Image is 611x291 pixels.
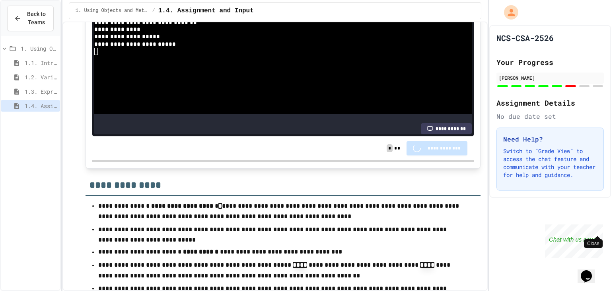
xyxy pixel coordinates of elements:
[496,57,604,68] h2: Your Progress
[26,10,47,27] span: Back to Teams
[499,74,601,81] div: [PERSON_NAME]
[496,3,520,22] div: My Account
[76,8,149,14] span: 1. Using Objects and Methods
[503,147,597,179] p: Switch to "Grade View" to access the chat feature and communicate with your teacher for help and ...
[158,6,254,16] span: 1.4. Assignment and Input
[496,97,604,108] h2: Assignment Details
[152,8,155,14] span: /
[25,87,57,96] span: 1.3. Expressions and Output [New]
[496,32,554,43] h1: NCS-CSA-2526
[496,112,604,121] div: No due date set
[25,73,57,81] span: 1.2. Variables and Data Types
[578,259,603,283] iframe: chat widget
[21,44,57,53] span: 1. Using Objects and Methods
[25,59,57,67] span: 1.1. Introduction to Algorithms, Programming, and Compilers
[545,224,603,258] iframe: chat widget
[503,134,597,144] h3: Need Help?
[25,102,57,110] span: 1.4. Assignment and Input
